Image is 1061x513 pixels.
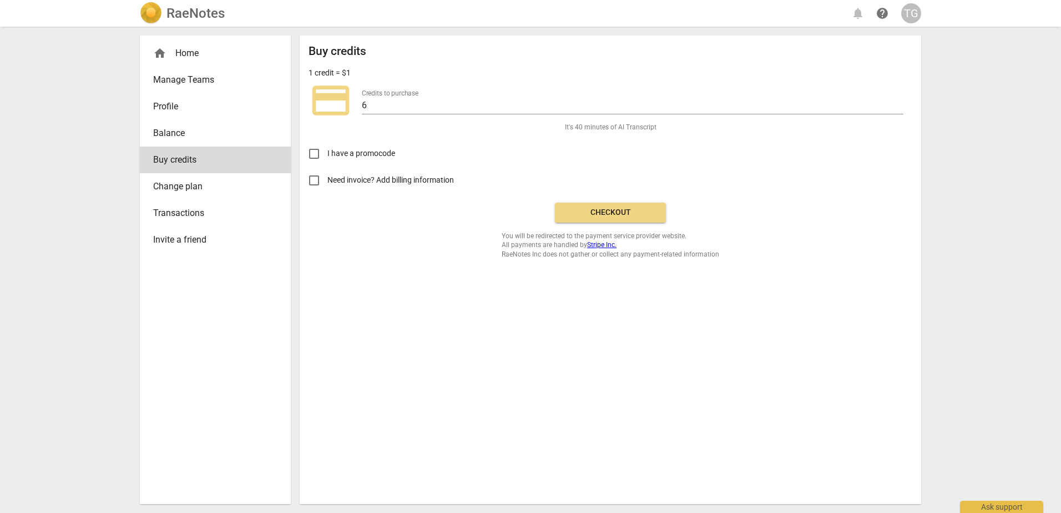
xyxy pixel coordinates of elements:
[960,501,1043,513] div: Ask support
[140,2,162,24] img: Logo
[140,93,291,120] a: Profile
[153,47,269,60] div: Home
[872,3,892,23] a: Help
[153,100,269,113] span: Profile
[565,123,656,132] span: It's 40 minutes of AI Transcript
[327,174,456,186] span: Need invoice? Add billing information
[502,232,719,259] span: You will be redirected to the payment service provider website. All payments are handled by RaeNo...
[564,207,657,218] span: Checkout
[153,207,269,220] span: Transactions
[876,7,889,20] span: help
[153,153,269,167] span: Buy credits
[166,6,225,21] h2: RaeNotes
[901,3,921,23] button: TG
[153,47,166,60] span: home
[309,67,351,79] p: 1 credit = $1
[140,40,291,67] div: Home
[309,78,353,123] span: credit_card
[140,67,291,93] a: Manage Teams
[153,180,269,193] span: Change plan
[309,44,366,58] h2: Buy credits
[140,227,291,253] a: Invite a friend
[587,241,617,249] a: Stripe Inc.
[140,200,291,227] a: Transactions
[327,148,395,159] span: I have a promocode
[140,173,291,200] a: Change plan
[362,90,418,97] label: Credits to purchase
[140,147,291,173] a: Buy credits
[153,233,269,247] span: Invite a friend
[153,73,269,87] span: Manage Teams
[153,127,269,140] span: Balance
[140,2,225,24] a: LogoRaeNotes
[140,120,291,147] a: Balance
[555,203,666,223] button: Checkout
